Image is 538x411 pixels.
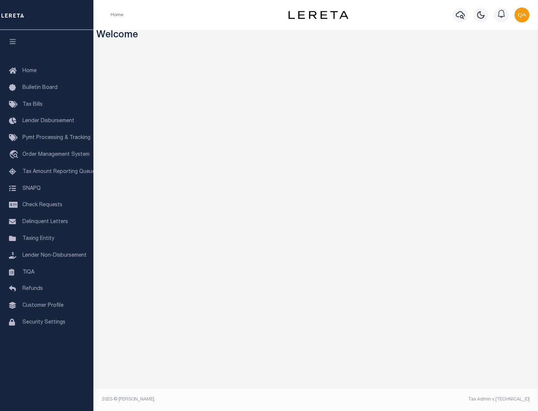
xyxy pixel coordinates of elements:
div: 2025 © [PERSON_NAME]. [96,396,316,403]
span: Taxing Entity [22,236,54,241]
span: Bulletin Board [22,85,58,90]
div: Tax Admin v.[TECHNICAL_ID] [321,396,530,403]
li: Home [111,12,123,18]
span: Tax Bills [22,102,43,107]
span: Check Requests [22,203,62,208]
span: Delinquent Letters [22,219,68,225]
span: Pymt Processing & Tracking [22,135,90,140]
span: Lender Non-Disbursement [22,253,87,258]
span: Customer Profile [22,303,64,308]
span: SNAPQ [22,186,41,191]
i: travel_explore [9,150,21,160]
span: TIQA [22,269,34,275]
img: svg+xml;base64,PHN2ZyB4bWxucz0iaHR0cDovL3d3dy53My5vcmcvMjAwMC9zdmciIHBvaW50ZXItZXZlbnRzPSJub25lIi... [514,7,529,22]
span: Lender Disbursement [22,118,74,124]
span: Tax Amount Reporting Queue [22,169,95,174]
h3: Welcome [96,30,535,41]
span: Security Settings [22,320,65,325]
span: Order Management System [22,152,90,157]
span: Home [22,68,37,74]
span: Refunds [22,286,43,291]
img: logo-dark.svg [288,11,348,19]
